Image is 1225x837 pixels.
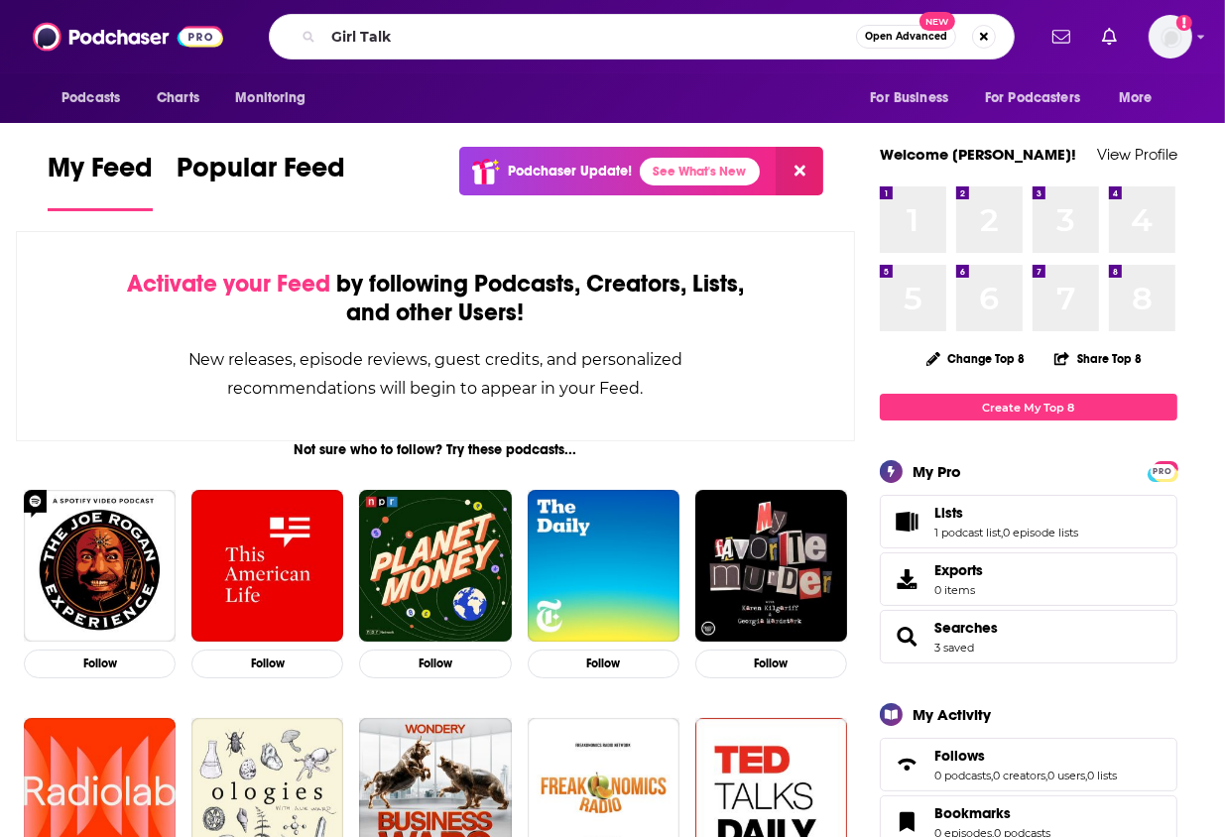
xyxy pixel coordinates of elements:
[24,650,176,678] button: Follow
[991,769,993,782] span: ,
[1044,20,1078,54] a: Show notifications dropdown
[177,151,345,211] a: Popular Feed
[934,583,983,597] span: 0 items
[880,394,1177,420] a: Create My Top 8
[934,504,963,522] span: Lists
[985,84,1080,112] span: For Podcasters
[269,14,1015,60] div: Search podcasts, credits, & more...
[144,79,211,117] a: Charts
[1045,769,1047,782] span: ,
[33,18,223,56] img: Podchaser - Follow, Share and Rate Podcasts
[1151,463,1174,478] a: PRO
[1053,339,1143,378] button: Share Top 8
[528,650,679,678] button: Follow
[934,561,983,579] span: Exports
[640,158,760,185] a: See What's New
[695,490,847,642] img: My Favorite Murder with Karen Kilgariff and Georgia Hardstark
[934,769,991,782] a: 0 podcasts
[887,623,926,651] a: Searches
[934,747,985,765] span: Follows
[934,747,1117,765] a: Follows
[48,79,146,117] button: open menu
[880,495,1177,548] span: Lists
[1119,84,1153,112] span: More
[887,751,926,778] a: Follows
[870,84,948,112] span: For Business
[934,641,974,655] a: 3 saved
[1149,15,1192,59] button: Show profile menu
[887,508,926,536] a: Lists
[1047,769,1085,782] a: 0 users
[934,804,1050,822] a: Bookmarks
[934,504,1078,522] a: Lists
[359,490,511,642] img: Planet Money
[934,804,1011,822] span: Bookmarks
[880,738,1177,791] span: Follows
[919,12,955,31] span: New
[887,565,926,593] span: Exports
[1085,769,1087,782] span: ,
[880,145,1076,164] a: Welcome [PERSON_NAME]!
[1087,769,1117,782] a: 0 lists
[16,441,855,458] div: Not sure who to follow? Try these podcasts...
[887,808,926,836] a: Bookmarks
[116,270,755,327] div: by following Podcasts, Creators, Lists, and other Users!
[1097,145,1177,164] a: View Profile
[1149,15,1192,59] img: User Profile
[48,151,153,211] a: My Feed
[1149,15,1192,59] span: Logged in as JohnJMudgett
[880,610,1177,663] span: Searches
[856,79,973,117] button: open menu
[934,526,1001,539] a: 1 podcast list
[972,79,1109,117] button: open menu
[856,25,956,49] button: Open AdvancedNew
[993,769,1045,782] a: 0 creators
[116,345,755,403] div: New releases, episode reviews, guest credits, and personalized recommendations will begin to appe...
[1176,15,1192,31] svg: Add a profile image
[528,490,679,642] img: The Daily
[913,705,991,724] div: My Activity
[191,650,343,678] button: Follow
[1001,526,1003,539] span: ,
[934,619,998,637] a: Searches
[235,84,306,112] span: Monitoring
[191,490,343,642] img: This American Life
[508,163,632,179] p: Podchaser Update!
[127,269,330,299] span: Activate your Feed
[24,490,176,642] img: The Joe Rogan Experience
[1003,526,1078,539] a: 0 episode lists
[1094,20,1125,54] a: Show notifications dropdown
[359,650,511,678] button: Follow
[323,21,856,53] input: Search podcasts, credits, & more...
[177,151,345,196] span: Popular Feed
[157,84,199,112] span: Charts
[915,346,1038,371] button: Change Top 8
[221,79,331,117] button: open menu
[61,84,120,112] span: Podcasts
[865,32,947,42] span: Open Advanced
[695,650,847,678] button: Follow
[913,462,961,481] div: My Pro
[1151,464,1174,479] span: PRO
[48,151,153,196] span: My Feed
[1105,79,1177,117] button: open menu
[880,552,1177,606] a: Exports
